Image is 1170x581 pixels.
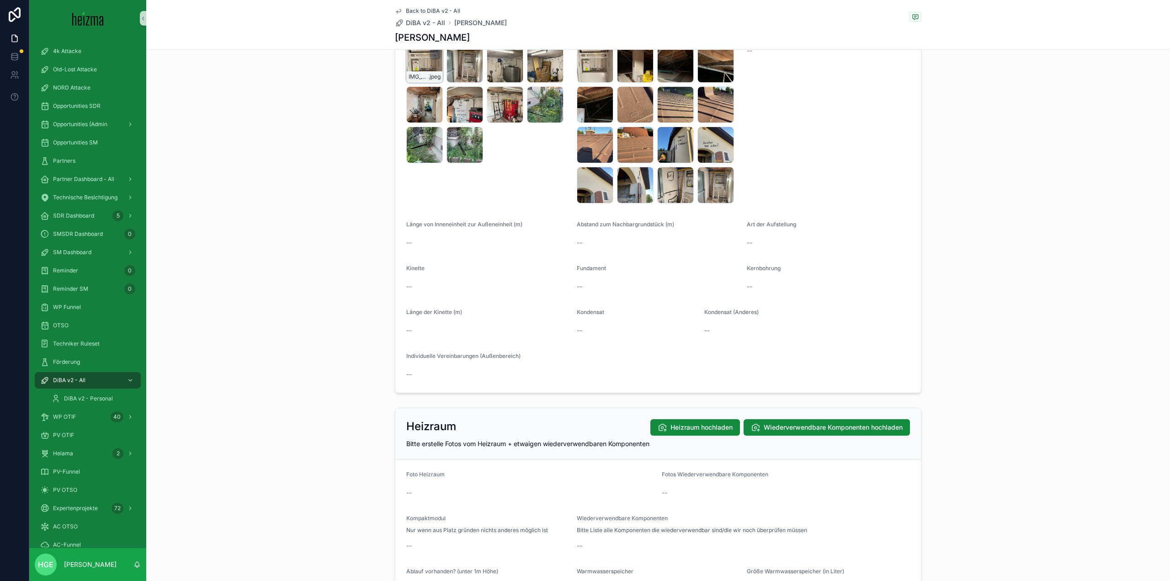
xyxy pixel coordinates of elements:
[406,527,548,534] span: Nur wenn aus Platz gründen nichts anderes möglich ist
[53,230,103,238] span: SMSDR Dashboard
[395,7,460,15] a: Back to DiBA v2 - All
[577,282,582,291] span: --
[35,537,141,553] a: AC-Funnel
[35,98,141,114] a: Opportunities SDR
[406,515,446,522] span: Kompaktmodul
[35,409,141,425] a: WP OTIF40
[53,541,81,549] span: AC-Funnel
[406,440,649,448] span: Bitte erstelle Fotos vom Heizraum + etwaigen wiederverwendbaren Komponenten
[111,411,123,422] div: 40
[35,61,141,78] a: Old-Lost Attacke
[650,419,740,436] button: Heizraum hochladen
[35,317,141,334] a: OTSO
[406,309,462,315] span: Länge der Kinette (m)
[53,358,80,366] span: Förderung
[53,322,69,329] span: OTSO
[53,505,98,512] span: Expertenprojekte
[744,419,910,436] button: Wiederverwendbare Komponenten hochladen
[53,285,88,293] span: Reminder SM
[35,189,141,206] a: Technische Besichtigung
[577,326,582,335] span: --
[53,450,73,457] span: Heiama
[53,432,74,439] span: PV OTIF
[704,326,710,335] span: --
[35,464,141,480] a: PV-Funnel
[406,541,412,550] span: --
[112,210,123,221] div: 5
[35,116,141,133] a: Opportunities (Admin
[454,18,507,27] a: [PERSON_NAME]
[577,527,807,534] span: Bitte Liste alle Komponenten die wiederverwendbar sind/die wir noch überprüfen müssen
[704,309,759,315] span: Kondensat (Anderes)
[35,445,141,462] a: Heiama2
[124,229,135,240] div: 0
[53,413,76,421] span: WP OTIF
[764,423,903,432] span: Wiederverwendbare Komponenten hochladen
[35,171,141,187] a: Partner Dashboard - All
[577,568,633,575] span: Warmwasserspeicher
[577,515,668,522] span: Wiederverwendbare Komponenten
[53,139,98,146] span: Opportunities SM
[406,419,456,434] h2: Heizraum
[406,18,445,27] span: DiBA v2 - All
[53,121,107,128] span: Opportunities (Admin
[662,471,768,478] span: Fotos Wiederverwendbare Komponenten
[35,518,141,535] a: AC OTSO
[64,560,117,569] p: [PERSON_NAME]
[53,486,77,494] span: PV OTSO
[53,523,78,530] span: AC OTSO
[53,249,91,256] span: SM Dashboard
[406,568,498,575] span: Ablauf vorhanden? (unter 1m Höhe)
[35,372,141,389] a: DiBA v2 - All
[577,221,674,228] span: Abstand zum Nachbargrundstück (m)
[53,267,78,274] span: Reminder
[112,448,123,459] div: 2
[35,244,141,261] a: SM Dashboard
[53,157,75,165] span: Partners
[35,153,141,169] a: Partners
[64,395,113,402] span: DiBA v2 - Personal
[124,283,135,294] div: 0
[112,503,123,514] div: 72
[35,226,141,242] a: SMSDR Dashboard0
[35,500,141,517] a: Expertenprojekte72
[747,221,796,228] span: Art der Aufstellung
[35,80,141,96] a: NORD Attacke
[35,43,141,59] a: 4k Attacke
[29,37,146,548] div: scrollable content
[406,265,425,272] span: Kinette
[72,11,104,26] img: App logo
[53,304,81,311] span: WP Funnel
[577,238,582,247] span: --
[53,48,81,55] span: 4k Attacke
[577,309,604,315] span: Kondensat
[124,265,135,276] div: 0
[35,299,141,315] a: WP Funnel
[670,423,733,432] span: Heizraum hochladen
[406,221,522,228] span: Länge von Inneneinheit zur Außeneinheit (m)
[38,559,53,570] span: HGE
[747,568,844,575] span: Größe Warmwasserspeicher (in Liter)
[406,471,445,478] span: Foto Heizraum
[747,46,752,55] span: --
[395,31,470,44] h1: [PERSON_NAME]
[406,7,460,15] span: Back to DiBA v2 - All
[577,541,582,550] span: --
[35,281,141,297] a: Reminder SM0
[662,488,667,497] span: --
[577,265,606,272] span: Fundament
[53,340,100,347] span: Techniker Ruleset
[747,265,781,272] span: Kernbohrung
[395,18,445,27] a: DiBA v2 - All
[53,468,80,475] span: PV-Funnel
[35,354,141,370] a: Förderung
[406,352,521,359] span: Individuelle Vereinbarungen (Außenbereich)
[406,488,412,497] span: --
[53,66,97,73] span: Old-Lost Attacke
[53,212,94,219] span: SDR Dashboard
[46,390,141,407] a: DiBA v2 - Personal
[35,208,141,224] a: SDR Dashboard5
[409,73,428,80] span: IMG_5429
[53,176,114,183] span: Partner Dashboard - All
